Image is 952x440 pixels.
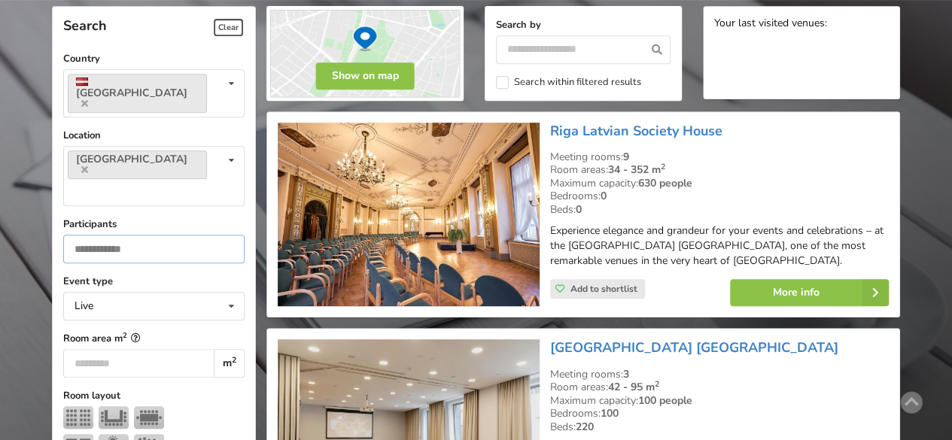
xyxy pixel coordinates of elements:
[63,274,245,289] label: Event type
[550,150,889,164] div: Meeting rooms:
[63,17,107,35] span: Search
[550,368,889,381] div: Meeting rooms:
[232,354,236,366] sup: 2
[550,407,889,420] div: Bedrooms:
[601,406,619,420] strong: 100
[63,128,245,143] label: Location
[576,202,582,217] strong: 0
[638,176,692,190] strong: 630 people
[75,301,93,311] div: Live
[550,163,889,177] div: Room areas:
[496,17,671,32] label: Search by
[550,420,889,434] div: Beds:
[214,19,243,36] span: Clear
[63,388,245,403] label: Room layout
[63,331,245,346] label: Room area m
[63,51,245,66] label: Country
[608,162,665,177] strong: 34 - 352 m
[550,122,722,140] a: Riga Latvian Society House
[550,223,889,269] p: Experience elegance and grandeur for your events and celebrations – at the [GEOGRAPHIC_DATA] [GEO...
[638,393,692,408] strong: 100 people
[730,279,889,306] a: More info
[68,74,207,113] a: [GEOGRAPHIC_DATA]
[623,367,629,381] strong: 3
[661,161,665,172] sup: 2
[655,378,659,390] sup: 2
[601,189,607,203] strong: 0
[623,150,629,164] strong: 9
[496,76,640,89] label: Search within filtered results
[134,406,164,429] img: Boardroom
[550,338,838,357] a: [GEOGRAPHIC_DATA] [GEOGRAPHIC_DATA]
[123,330,127,340] sup: 2
[570,283,637,295] span: Add to shortlist
[99,406,129,429] img: U-shape
[550,203,889,217] div: Beds:
[550,381,889,394] div: Room areas:
[266,6,464,101] img: Show on map
[68,150,207,179] a: [GEOGRAPHIC_DATA]
[550,190,889,203] div: Bedrooms:
[608,380,659,394] strong: 42 - 95 m
[714,17,889,32] div: Your last visited venues:
[63,406,93,429] img: Theater
[316,62,415,90] button: Show on map
[576,420,594,434] strong: 220
[550,177,889,190] div: Maximum capacity:
[278,123,539,307] img: Historic event venue | Riga | Riga Latvian Society House
[550,394,889,408] div: Maximum capacity:
[63,217,245,232] label: Participants
[214,349,245,378] div: m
